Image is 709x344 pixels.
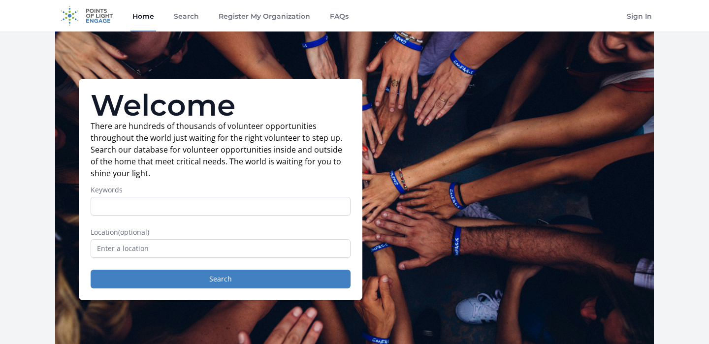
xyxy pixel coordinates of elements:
[91,227,351,237] label: Location
[91,239,351,258] input: Enter a location
[91,120,351,179] p: There are hundreds of thousands of volunteer opportunities throughout the world just waiting for ...
[118,227,149,237] span: (optional)
[91,185,351,195] label: Keywords
[91,91,351,120] h1: Welcome
[91,270,351,288] button: Search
